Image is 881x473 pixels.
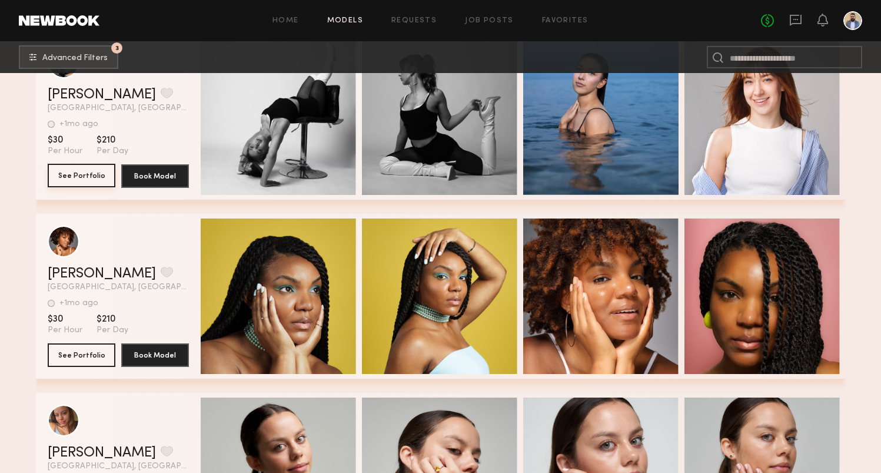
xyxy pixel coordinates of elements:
a: Job Posts [465,17,514,25]
span: Per Day [97,325,128,336]
a: Models [327,17,363,25]
span: Per Hour [48,325,82,336]
button: 3Advanced Filters [19,45,118,69]
a: See Portfolio [48,164,115,188]
a: Home [272,17,299,25]
span: [GEOGRAPHIC_DATA], [GEOGRAPHIC_DATA] [48,462,189,471]
button: See Portfolio [48,164,115,187]
span: Per Hour [48,146,82,157]
a: [PERSON_NAME] [48,267,156,281]
span: $30 [48,313,82,325]
span: 3 [115,45,119,51]
a: Requests [391,17,437,25]
button: Book Model [121,164,189,188]
div: +1mo ago [59,299,98,307]
div: +1mo ago [59,120,98,128]
a: Favorites [542,17,589,25]
button: See Portfolio [48,343,115,367]
span: $210 [97,134,128,146]
span: Advanced Filters [42,54,108,62]
span: [GEOGRAPHIC_DATA], [GEOGRAPHIC_DATA] [48,283,189,292]
a: [PERSON_NAME] [48,446,156,460]
span: $210 [97,313,128,325]
span: [GEOGRAPHIC_DATA], [GEOGRAPHIC_DATA] [48,104,189,113]
button: Book Model [121,343,189,367]
span: $30 [48,134,82,146]
a: [PERSON_NAME] [48,88,156,102]
span: Per Day [97,146,128,157]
